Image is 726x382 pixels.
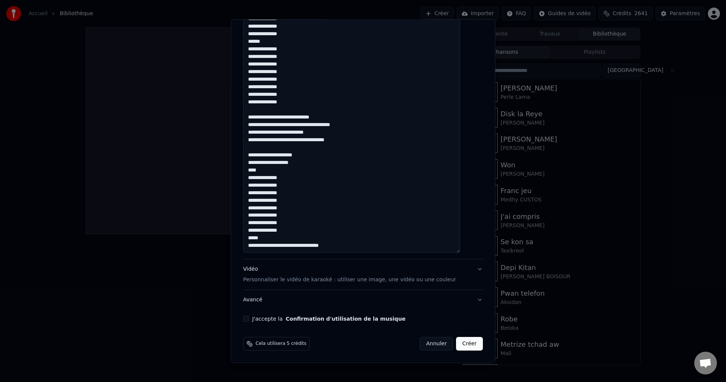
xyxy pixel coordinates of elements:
[420,337,453,351] button: Annuler
[243,265,456,284] div: Vidéo
[456,337,483,351] button: Créer
[243,290,483,310] button: Avancé
[243,259,483,290] button: VidéoPersonnaliser le vidéo de karaoké : utiliser une image, une vidéo ou une couleur
[256,341,306,347] span: Cela utilisera 5 crédits
[243,276,456,284] p: Personnaliser le vidéo de karaoké : utiliser une image, une vidéo ou une couleur
[252,316,405,321] label: J'accepte la
[286,316,406,321] button: J'accepte la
